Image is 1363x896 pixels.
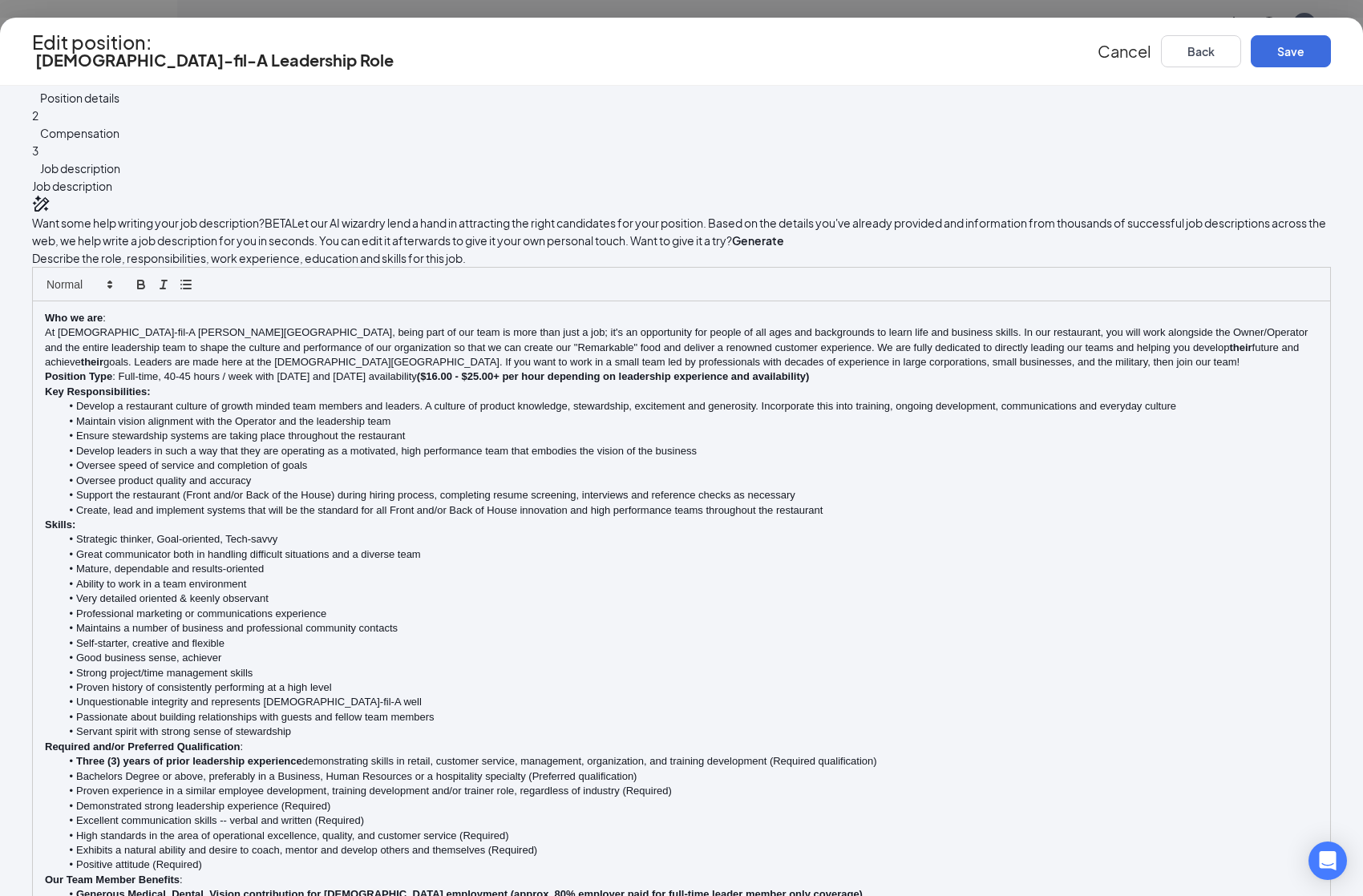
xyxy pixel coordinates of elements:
[45,873,1318,887] p: :
[40,126,119,140] span: Compensation
[40,91,119,105] span: Position details
[61,769,1319,784] li: Bachelors Degree or above, preferably in a Business, Human Resources or a hospitality specialty (...
[45,740,1318,754] p: :
[61,488,1319,502] li: Support the restaurant (Front and/or Back of the House) during hiring process, completing resume ...
[732,232,784,249] button: Generate
[61,843,1319,858] li: Exhibits a natural ability and desire to coach, mentor and develop others and themselves (Required)
[417,370,809,382] strong: ($16.00 - $25.00+ per hour depending on leadership experience and availability)
[45,385,150,398] strong: Key Responsibilities:
[61,651,1319,665] li: Good business sense, achiever
[61,695,1319,709] li: Unquestionable integrity and represents [DEMOGRAPHIC_DATA]-fil-A well
[61,591,1319,606] li: Very detailed oriented & keenly observant
[61,858,1319,872] li: Positive attitude (Required)
[45,370,112,382] strong: Position Type
[61,474,1319,488] li: Oversee product quality and accuracy
[61,636,1319,651] li: Self-starter, creative and flexible
[61,547,1319,562] li: Great communicator both in handling difficult situations and a diverse team
[32,179,112,193] span: Job description
[32,251,466,265] span: Describe the role, responsibilities, work experience, education and skills for this job.
[61,813,1319,828] li: Excellent communication skills -- verbal and written (Required)
[61,754,1319,769] li: demonstrating skills in retail, customer service, management, organization, and training developm...
[61,429,1319,443] li: Ensure stewardship systems are taking place throughout the restaurant
[61,399,1319,414] li: Develop a restaurant culture of growth minded team members and leaders. A culture of product know...
[1251,35,1331,67] button: Save
[265,216,292,230] span: BETA
[61,710,1319,724] li: Passionate about building relationships with guests and fellow team members
[61,414,1319,429] li: Maintain vision alignment with the Operator and the leadership team
[61,724,1319,739] li: Servant spirit with strong sense of stewardship
[32,216,292,230] span: Want some help writing your job description?
[1229,341,1252,353] strong: their
[61,621,1319,636] li: Maintains a number of business and professional community contacts
[45,519,75,531] strong: Skills:
[45,312,103,324] strong: Who we are
[1308,842,1347,880] div: Open Intercom Messenger
[32,34,394,51] h3: Edit position :
[61,784,1319,798] li: Proven experience in a similar employee development, training development and/or trainer role, re...
[35,50,394,70] span: [DEMOGRAPHIC_DATA]-fil-A Leadership Role
[32,195,51,214] svg: MagicPencil
[1098,41,1151,61] span: Cancel
[32,216,1326,248] span: Let our AI wizardry lend a hand in attracting the right candidates for your position. Based on th...
[61,532,1319,547] li: Strategic thinker, Goal-oriented, Tech-savvy
[61,577,1319,591] li: Ability to work in a team environment
[1161,35,1241,67] button: Back
[61,666,1319,680] li: Strong project/time management skills
[61,444,1319,458] li: Develop leaders in such a way that they are operating as a motivated, high performance team that ...
[61,799,1319,813] li: Demonstrated strong leadership experience (Required)
[61,562,1319,576] li: Mature, dependable and results-oriented
[76,755,302,767] strong: Three (3) years of prior leadership experience
[61,680,1319,695] li: Proven history of consistently performing at a high level
[45,874,180,886] strong: Our Team Member Benefits
[61,503,1319,518] li: Create, lead and implement systems that will be the standard for all Front and/or Back of House i...
[32,108,38,123] span: 2
[45,369,1318,384] p: : Full-time, 40-45 hours / week with [DATE] and [DATE] availability
[61,829,1319,843] li: High standards in the area of operational excellence, quality, and customer service (Required)
[61,607,1319,621] li: Professional marketing or communications experience
[45,311,1318,325] p: :
[61,458,1319,473] li: Oversee speed of service and completion of goals
[45,741,240,753] strong: Required and/or Preferred Qualification
[1098,42,1151,60] button: Cancel
[45,325,1318,369] p: At [DEMOGRAPHIC_DATA]-fil-A [PERSON_NAME][GEOGRAPHIC_DATA], being part of our team is more than j...
[40,161,120,176] span: Job description
[81,356,103,368] strong: their
[32,143,38,158] span: 3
